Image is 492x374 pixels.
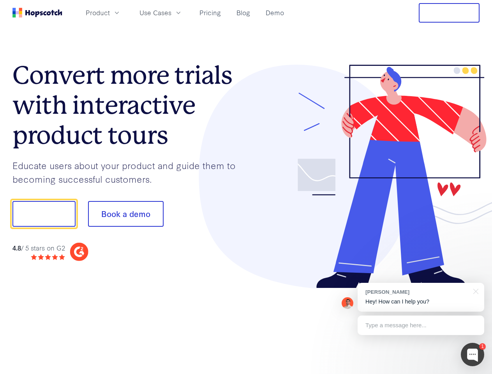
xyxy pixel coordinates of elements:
p: Educate users about your product and guide them to becoming successful customers. [12,159,246,185]
a: Demo [263,6,287,19]
img: Mark Spera [342,297,353,309]
button: Free Trial [419,3,480,23]
a: Blog [233,6,253,19]
span: Use Cases [139,8,171,18]
a: Home [12,8,62,18]
div: 1 [479,343,486,350]
button: Book a demo [88,201,164,227]
button: Product [81,6,125,19]
button: Show me! [12,201,76,227]
h1: Convert more trials with interactive product tours [12,60,246,150]
strong: 4.8 [12,243,21,252]
div: Type a message here... [358,316,484,335]
span: Product [86,8,110,18]
button: Use Cases [135,6,187,19]
div: / 5 stars on G2 [12,243,65,253]
div: [PERSON_NAME] [365,288,469,296]
a: Pricing [196,6,224,19]
p: Hey! How can I help you? [365,298,476,306]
